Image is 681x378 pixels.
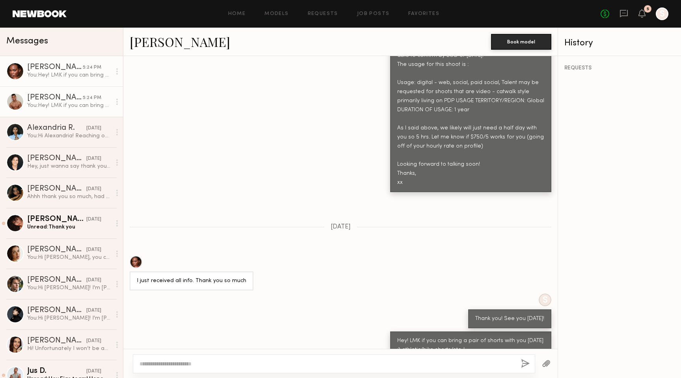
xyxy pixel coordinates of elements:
div: You: Hi [PERSON_NAME]! I'm [PERSON_NAME], the production coordinator over at FIGS ([DOMAIN_NAME].... [27,314,111,322]
div: Ahhh thank you so much, had tons of fun!! :)) [27,193,111,200]
div: You: Hi Alexandria! Reaching out again here to see if you'd be available for an upcoming FIGS sho... [27,132,111,140]
div: History [564,39,675,48]
div: [PERSON_NAME] [27,94,83,102]
div: Alexandria R. [27,124,86,132]
div: [DATE] [86,307,101,314]
div: Hey, just wanna say thank you so much for booking me, and I really enjoyed working with all of you😊 [27,163,111,170]
div: Thank you! See you [DATE]! [475,314,544,324]
div: 5:24 PM [83,94,101,102]
div: Unread: Thank you [27,223,111,231]
a: [PERSON_NAME] [130,33,230,50]
a: Models [264,11,288,17]
div: [DATE] [86,185,101,193]
div: [DATE] [86,368,101,375]
div: [DATE] [86,216,101,223]
div: You: Hi [PERSON_NAME]! I'm [PERSON_NAME], the production coordinator over at FIGS ([DOMAIN_NAME].... [27,284,111,292]
div: I just received all info. Thank you so much [137,277,246,286]
span: Messages [6,37,48,46]
div: REQUESTS [564,65,675,71]
button: Book model [491,34,551,50]
div: [DATE] [86,125,101,132]
a: Job Posts [357,11,390,17]
div: [DATE] [86,277,101,284]
div: [PERSON_NAME] [27,215,86,223]
div: You: Hi [PERSON_NAME], you can release. Thanks for holding! [27,254,111,261]
div: [DATE] [86,246,101,254]
div: You: Hey! LMK if you can bring a pair of shorts with you [DATE] :) athletic/bike shorts/etc. ! [27,71,111,79]
div: [DATE] [86,155,101,163]
div: 5 [647,7,649,11]
div: [PERSON_NAME] [27,246,86,254]
div: Hi! Unfortunately I won’t be able to shoot [DATE]:( I am doing a summer internship so my schedule... [27,345,111,352]
div: [PERSON_NAME] [27,64,83,71]
a: Book model [491,38,551,45]
div: [PERSON_NAME] [27,276,86,284]
a: S [656,7,668,20]
span: [DATE] [331,224,351,230]
a: Requests [308,11,338,17]
div: [PERSON_NAME] [27,337,86,345]
div: [DATE] [86,337,101,345]
div: Hey! LMK if you can bring a pair of shorts with you [DATE] :) athletic/bike shorts/etc. ! [397,337,544,355]
div: Jus D. [27,367,86,375]
div: [PERSON_NAME] [27,185,86,193]
div: You: Hey! LMK if you can bring a pair of shorts with you [DATE] :) athletic type shorts/etc. ! [27,102,111,109]
a: Favorites [408,11,439,17]
div: [PERSON_NAME] [27,307,86,314]
div: [PERSON_NAME] [27,155,86,163]
div: Hi [PERSON_NAME]! Hope you had a nice weekend, thank you so much for holding the 13th for us! We ... [397,24,544,187]
div: 5:24 PM [83,64,101,71]
a: Home [228,11,246,17]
